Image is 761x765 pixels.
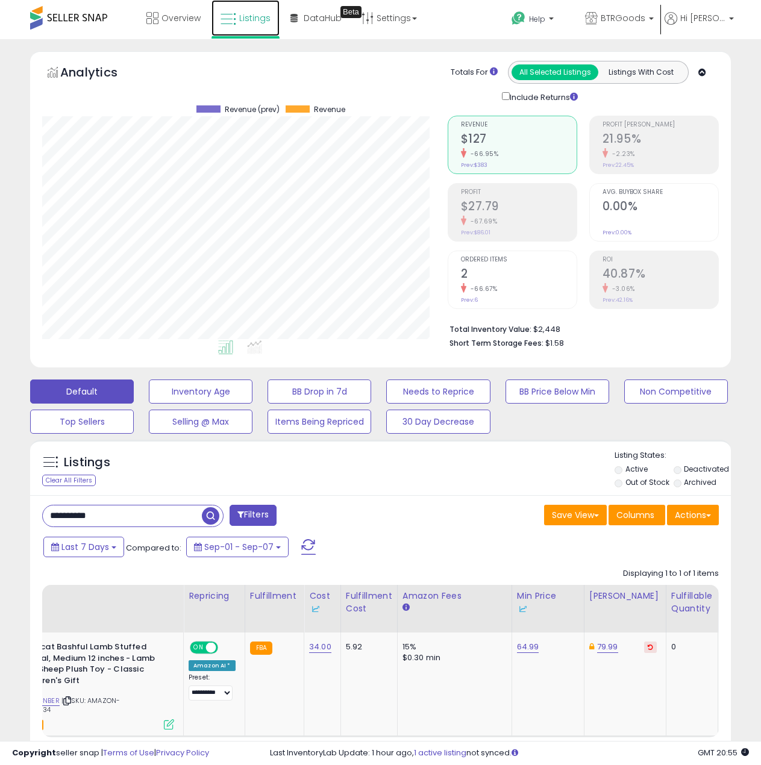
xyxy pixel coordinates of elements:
h2: 2 [461,267,577,283]
span: Columns [616,509,654,521]
small: Prev: $383 [461,161,487,169]
span: ON [191,643,206,653]
span: Revenue [461,122,577,128]
span: 2025-09-15 20:55 GMT [698,747,749,758]
button: Inventory Age [149,379,252,404]
i: Revert to store-level Dynamic Max Price [648,644,653,650]
div: seller snap | | [12,748,209,759]
div: 15% [402,642,503,652]
label: Deactivated [684,464,729,474]
small: -67.69% [466,217,498,226]
div: $0.30 min [402,652,503,663]
a: Privacy Policy [156,747,209,758]
div: Amazon AI * [189,660,236,671]
a: 1 active listing [414,747,466,758]
span: Compared to: [126,542,181,554]
div: Some or all of the values in this column are provided from Inventory Lab. [517,602,579,615]
div: Min Price [517,590,579,615]
span: OFF [216,643,236,653]
div: Clear All Filters [42,475,96,486]
i: Get Help [511,11,526,26]
button: Save View [544,505,607,525]
div: Repricing [189,590,240,602]
b: Total Inventory Value: [449,324,531,334]
button: Items Being Repriced [268,410,371,434]
div: Include Returns [493,90,592,104]
h2: 21.95% [603,132,718,148]
div: 0 [671,642,709,652]
small: Prev: 42.16% [603,296,633,304]
small: Prev: 0.00% [603,229,631,236]
div: 5.92 [346,642,388,652]
label: Archived [684,477,716,487]
span: Revenue (prev) [225,105,280,114]
small: -66.67% [466,284,498,293]
small: Amazon Fees. [402,602,410,613]
small: Prev: $86.01 [461,229,490,236]
button: Needs to Reprice [386,379,490,404]
a: 34.00 [309,641,331,653]
button: Default [30,379,134,404]
span: Ordered Items [461,257,577,263]
label: Out of Stock [625,477,669,487]
a: Help [502,2,574,39]
button: BB Price Below Min [506,379,609,404]
span: ROI [603,257,718,263]
a: 79.99 [597,641,618,653]
button: 30 Day Decrease [386,410,490,434]
span: BTRGoods [601,12,645,24]
div: Cost [309,590,336,615]
div: Fulfillment Cost [346,590,392,615]
small: FBA [250,642,272,655]
div: Some or all of the values in this column are provided from Inventory Lab. [309,602,336,615]
img: InventoryLab Logo [517,603,529,615]
span: Sep-01 - Sep-07 [204,541,274,553]
div: Fulfillment [250,590,299,602]
div: Fulfillable Quantity [671,590,713,615]
button: Top Sellers [30,410,134,434]
span: Avg. Buybox Share [603,189,718,196]
a: 64.99 [517,641,539,653]
h5: Analytics [60,64,141,84]
img: InventoryLab Logo [309,603,321,615]
i: This overrides the store level Dynamic Max Price for this listing [589,643,594,651]
li: $2,448 [449,321,710,336]
div: Totals For [451,67,498,78]
small: -2.23% [608,149,635,158]
span: Help [529,14,545,24]
small: -66.95% [466,149,499,158]
button: Columns [609,505,665,525]
strong: Copyright [12,747,56,758]
button: Listings With Cost [598,64,684,80]
span: Profit [PERSON_NAME] [603,122,718,128]
div: [PERSON_NAME] [589,590,661,602]
b: Short Term Storage Fees: [449,338,543,348]
b: Jellycat Bashful Lamb Stuffed Animal, Medium 12 inches - Lamb and Sheep Plush Toy - Classic Child... [20,642,167,689]
button: All Selected Listings [512,64,598,80]
span: Overview [161,12,201,24]
button: Actions [667,505,719,525]
button: Sep-01 - Sep-07 [186,537,289,557]
span: $1.58 [545,337,564,349]
h2: 0.00% [603,199,718,216]
div: Amazon Fees [402,590,507,602]
small: Prev: 22.45% [603,161,634,169]
label: Active [625,464,648,474]
button: BB Drop in 7d [268,379,371,404]
a: Terms of Use [103,747,154,758]
h5: Listings [64,454,110,471]
span: DataHub [304,12,342,24]
div: Preset: [189,673,236,701]
button: Selling @ Max [149,410,252,434]
span: Hi [PERSON_NAME] [680,12,725,24]
div: Displaying 1 to 1 of 1 items [623,568,719,579]
button: Filters [230,505,277,526]
span: Revenue [314,105,345,114]
span: Last 7 Days [61,541,109,553]
span: Profit [461,189,577,196]
small: Prev: 6 [461,296,478,304]
button: Non Competitive [624,379,728,404]
div: Last InventoryLab Update: 1 hour ago, not synced. [270,748,749,759]
span: Listings [239,12,271,24]
small: -3.06% [608,284,635,293]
